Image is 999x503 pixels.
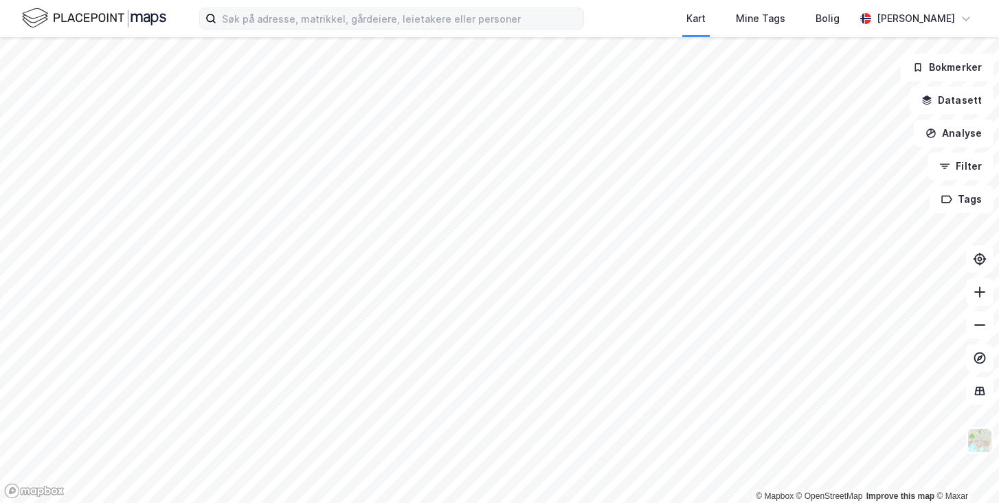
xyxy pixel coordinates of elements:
div: Bolig [816,10,840,27]
input: Søk på adresse, matrikkel, gårdeiere, leietakere eller personer [216,8,583,29]
iframe: Chat Widget [930,437,999,503]
div: [PERSON_NAME] [877,10,955,27]
div: Mine Tags [736,10,785,27]
img: logo.f888ab2527a4732fd821a326f86c7f29.svg [22,6,166,30]
div: Kart [686,10,706,27]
